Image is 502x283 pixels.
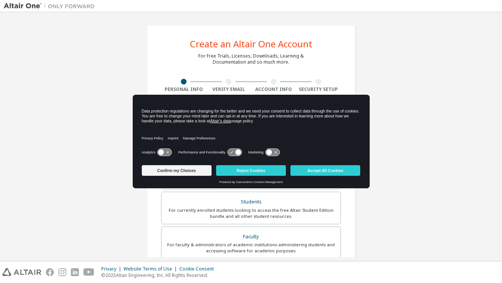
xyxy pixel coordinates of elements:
div: For currently enrolled students looking to access the free Altair Student Edition bundle and all ... [166,207,336,219]
div: Website Terms of Use [124,266,179,272]
img: altair_logo.svg [2,268,41,276]
div: Verify Email [206,86,251,92]
div: Privacy [101,266,124,272]
div: Security Setup [296,86,341,92]
div: For Free Trials, Licenses, Downloads, Learning & Documentation and so much more. [198,53,304,65]
p: © 2025 Altair Engineering, Inc. All Rights Reserved. [101,272,218,278]
div: Faculty [166,231,336,242]
img: Altair One [4,2,99,10]
img: facebook.svg [46,268,54,276]
img: linkedin.svg [71,268,79,276]
div: Cookie Consent [179,266,218,272]
img: instagram.svg [58,268,66,276]
div: Create an Altair One Account [190,39,312,48]
img: youtube.svg [83,268,94,276]
div: Account Info [251,86,296,92]
div: Personal Info [161,86,206,92]
div: For faculty & administrators of academic institutions administering students and accessing softwa... [166,242,336,254]
div: Students [166,197,336,207]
